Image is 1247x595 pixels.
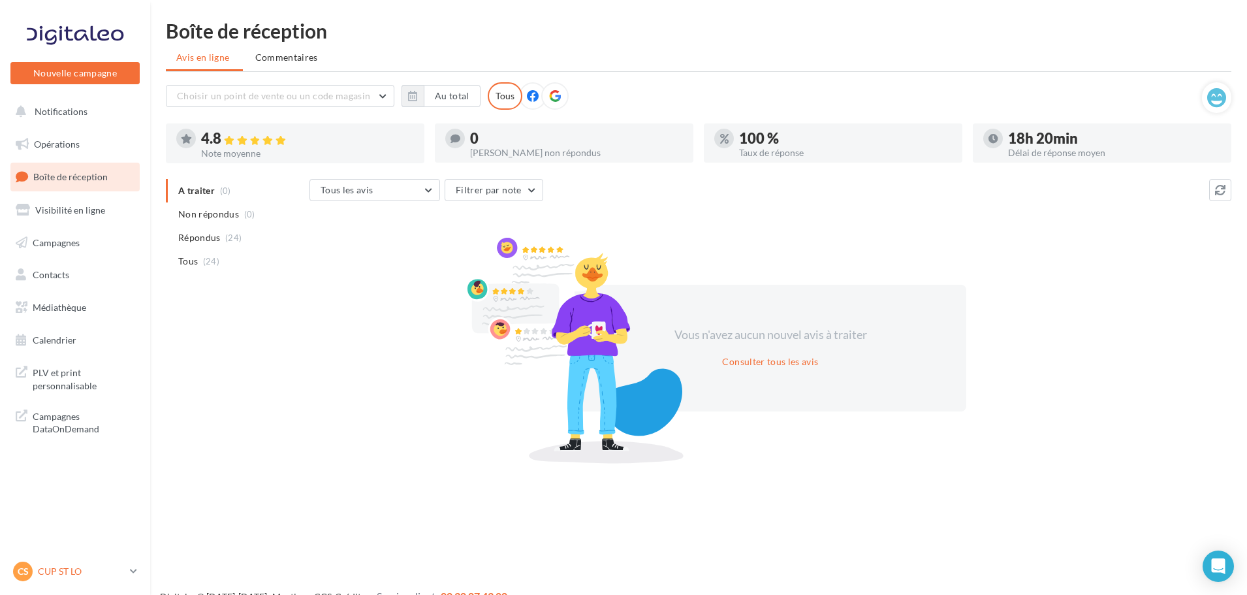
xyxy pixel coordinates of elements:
[255,52,318,63] span: Commentaires
[8,261,142,289] a: Contacts
[178,255,198,268] span: Tous
[402,85,481,107] button: Au total
[8,98,137,125] button: Notifications
[178,231,221,244] span: Répondus
[8,131,142,158] a: Opérations
[739,131,952,146] div: 100 %
[445,179,543,201] button: Filtrer par note
[33,302,86,313] span: Médiathèque
[201,131,414,146] div: 4.8
[8,197,142,224] a: Visibilité en ligne
[35,204,105,216] span: Visibilité en ligne
[8,294,142,321] a: Médiathèque
[717,354,823,370] button: Consulter tous les avis
[10,62,140,84] button: Nouvelle campagne
[34,138,80,150] span: Opérations
[33,408,134,436] span: Campagnes DataOnDemand
[225,233,242,243] span: (24)
[309,179,440,201] button: Tous les avis
[166,21,1231,40] div: Boîte de réception
[33,236,80,248] span: Campagnes
[658,327,883,344] div: Vous n'avez aucun nouvel avis à traiter
[739,148,952,157] div: Taux de réponse
[33,269,69,280] span: Contacts
[1008,131,1221,146] div: 18h 20min
[33,171,108,182] span: Boîte de réception
[10,559,140,584] a: CS CUP ST LO
[18,565,29,578] span: CS
[35,106,87,117] span: Notifications
[424,85,481,107] button: Au total
[8,229,142,257] a: Campagnes
[1203,551,1234,582] div: Open Intercom Messenger
[166,85,394,107] button: Choisir un point de vente ou un code magasin
[33,364,134,392] span: PLV et print personnalisable
[470,131,683,146] div: 0
[321,184,373,195] span: Tous les avis
[201,149,414,158] div: Note moyenne
[470,148,683,157] div: [PERSON_NAME] non répondus
[488,82,522,110] div: Tous
[8,359,142,397] a: PLV et print personnalisable
[1008,148,1221,157] div: Délai de réponse moyen
[8,402,142,441] a: Campagnes DataOnDemand
[177,90,370,101] span: Choisir un point de vente ou un code magasin
[8,163,142,191] a: Boîte de réception
[178,208,239,221] span: Non répondus
[203,256,219,266] span: (24)
[38,565,125,578] p: CUP ST LO
[8,327,142,354] a: Calendrier
[244,209,255,219] span: (0)
[33,334,76,346] span: Calendrier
